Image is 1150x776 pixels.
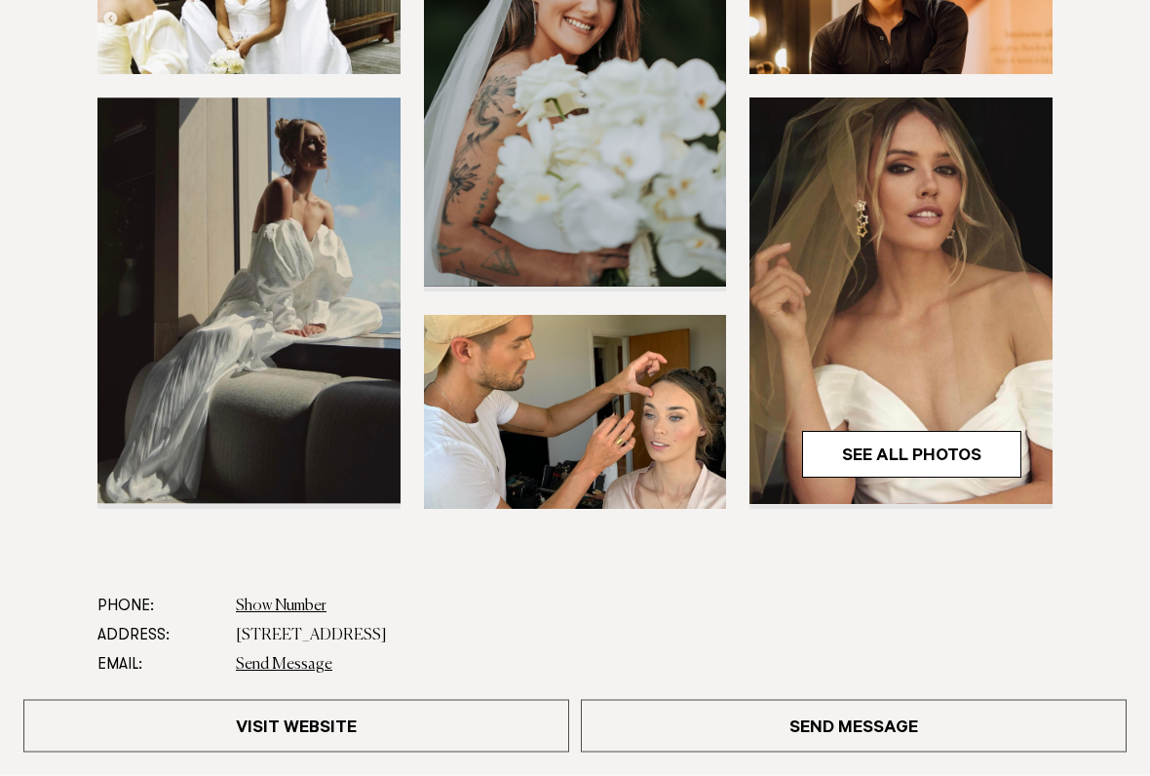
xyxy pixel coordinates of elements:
dt: Address: [97,622,220,651]
a: Show Number [236,600,326,615]
a: Send Message [581,700,1127,753]
a: Visit Website [23,700,569,753]
a: See All Photos [802,432,1021,479]
a: Send Message [236,658,332,674]
dd: [STREET_ADDRESS] [236,622,1053,651]
dt: Email: [97,651,220,680]
dt: Phone: [97,593,220,622]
